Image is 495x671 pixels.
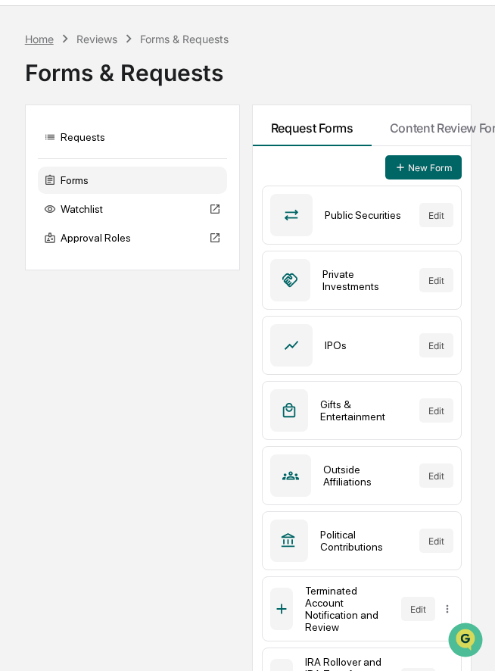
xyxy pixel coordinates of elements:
button: Edit [419,268,453,292]
div: Political Contributions [320,529,408,553]
div: Public Securities [325,209,408,221]
a: 🖐️Preclearance [9,185,104,212]
button: Edit [419,463,453,488]
div: Gifts & Entertainment [320,398,407,423]
div: IPOs [325,339,408,351]
span: Attestations [125,191,188,206]
div: 🖐️ [15,192,27,204]
button: Edit [401,597,435,621]
button: Request Forms [253,105,372,146]
iframe: Open customer support [447,621,487,662]
div: Approval Roles [38,224,227,251]
div: 🔎 [15,221,27,233]
div: We're available if you need us! [51,131,191,143]
div: Private Investments [322,268,408,292]
button: Edit [419,333,453,357]
div: Forms & Requests [25,47,471,86]
p: How can we help? [15,32,276,56]
div: Start new chat [51,116,248,131]
button: Start new chat [257,120,276,139]
span: Pylon [151,257,183,268]
div: 🗄️ [110,192,122,204]
button: Edit [419,398,453,423]
a: Powered byPylon [107,256,183,268]
div: Reviews [76,33,117,45]
div: Forms & Requests [140,33,229,45]
button: Edit [419,529,453,553]
div: Home [25,33,54,45]
div: Terminated Account Notification and Review [305,585,389,633]
div: Requests [38,123,227,151]
a: 🗄️Attestations [104,185,194,212]
div: Forms [38,167,227,194]
button: New Form [385,155,462,179]
span: Data Lookup [30,220,95,235]
div: Outside Affiliations [323,463,407,488]
div: Watchlist [38,195,227,223]
a: 🔎Data Lookup [9,214,101,241]
button: Edit [419,203,453,227]
img: 1746055101610-c473b297-6a78-478c-a979-82029cc54cd1 [15,116,42,143]
span: Preclearance [30,191,98,206]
